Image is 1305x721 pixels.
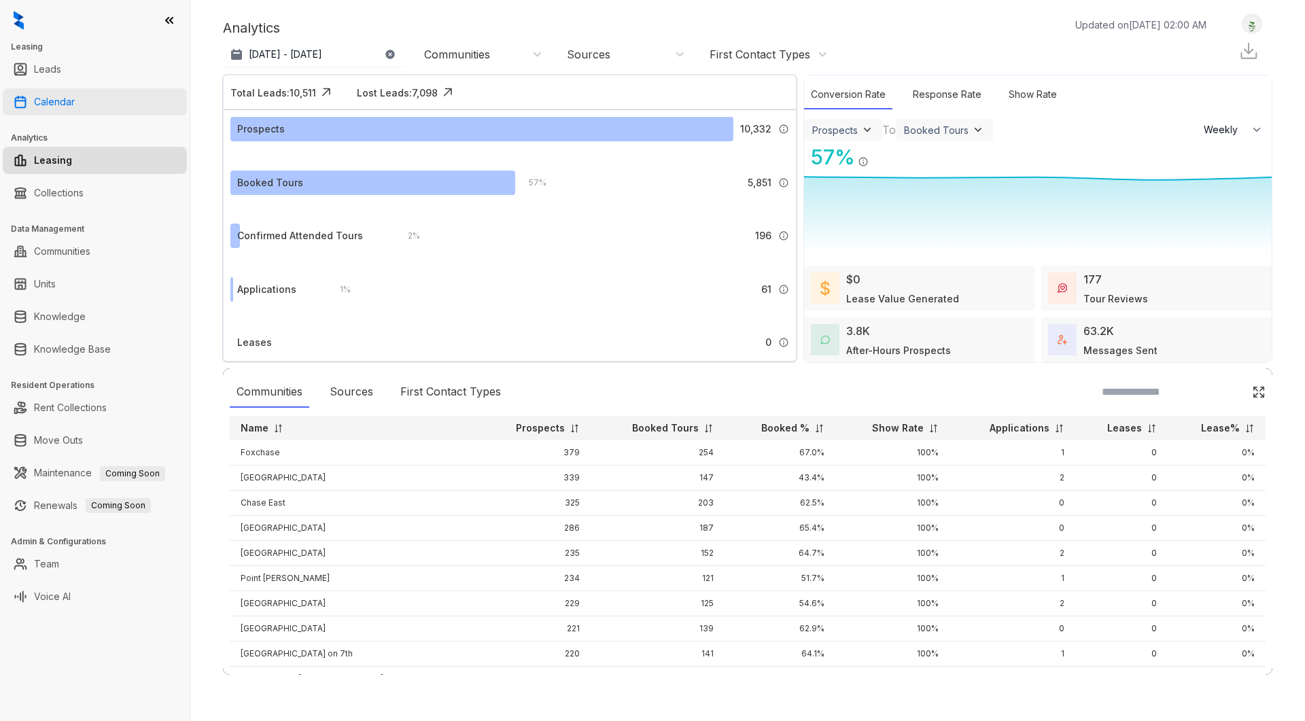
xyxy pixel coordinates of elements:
[740,122,771,137] span: 10,332
[725,541,835,566] td: 64.7%
[1075,566,1168,591] td: 0
[1168,591,1266,616] td: 0%
[835,440,950,465] td: 100%
[778,177,789,188] img: Info
[1245,423,1255,434] img: sorting
[1058,335,1067,345] img: TotalFum
[34,336,111,363] a: Knowledge Base
[814,423,824,434] img: sorting
[971,123,985,137] img: ViewFilterArrow
[1242,17,1261,31] img: UserAvatar
[1168,566,1266,591] td: 0%
[249,48,322,61] p: [DATE] - [DATE]
[725,566,835,591] td: 51.7%
[1168,440,1266,465] td: 0%
[835,566,950,591] td: 100%
[1075,440,1168,465] td: 0
[34,147,72,174] a: Leasing
[3,394,187,421] li: Rent Collections
[591,516,725,541] td: 187
[1075,516,1168,541] td: 0
[725,667,835,692] td: 56.7%
[1075,616,1168,641] td: 0
[237,335,272,350] div: Leases
[479,667,591,692] td: 217
[237,228,363,243] div: Confirmed Attended Tours
[591,667,725,692] td: 123
[479,591,591,616] td: 229
[703,423,714,434] img: sorting
[3,56,187,83] li: Leads
[3,492,187,519] li: Renewals
[846,343,951,357] div: After-Hours Prospects
[1252,385,1266,399] img: Click Icon
[1075,18,1206,32] p: Updated on [DATE] 02:00 AM
[230,440,479,465] td: Foxchase
[230,491,479,516] td: Chase East
[950,667,1075,692] td: 2
[725,641,835,667] td: 64.1%
[34,179,84,207] a: Collections
[906,80,988,109] div: Response Rate
[237,282,296,297] div: Applications
[591,440,725,465] td: 254
[230,667,479,692] td: The District at [GEOGRAPHIC_DATA]
[326,282,351,297] div: 1 %
[591,616,725,641] td: 139
[904,124,969,136] div: Booked Tours
[1168,516,1266,541] td: 0%
[3,336,187,363] li: Knowledge Base
[230,566,479,591] td: Point [PERSON_NAME]
[778,284,789,295] img: Info
[778,124,789,135] img: Info
[479,440,591,465] td: 379
[1083,292,1148,306] div: Tour Reviews
[3,550,187,578] li: Team
[230,616,479,641] td: [GEOGRAPHIC_DATA]
[223,18,280,38] p: Analytics
[1204,123,1245,137] span: Weekly
[3,303,187,330] li: Knowledge
[950,541,1075,566] td: 2
[761,282,771,297] span: 61
[3,88,187,116] li: Calendar
[835,465,950,491] td: 100%
[835,516,950,541] td: 100%
[273,423,283,434] img: sorting
[950,440,1075,465] td: 1
[479,541,591,566] td: 235
[230,86,316,100] div: Total Leads: 10,511
[394,228,420,243] div: 2 %
[1168,491,1266,516] td: 0%
[1196,118,1272,142] button: Weekly
[223,42,406,67] button: [DATE] - [DATE]
[11,41,190,53] h3: Leasing
[34,56,61,83] a: Leads
[591,541,725,566] td: 152
[34,270,56,298] a: Units
[778,230,789,241] img: Info
[479,616,591,641] td: 221
[1075,465,1168,491] td: 0
[1223,386,1235,398] img: SearchIcon
[479,641,591,667] td: 220
[928,423,939,434] img: sorting
[438,82,458,103] img: Click Icon
[1168,616,1266,641] td: 0%
[725,491,835,516] td: 62.5%
[1083,343,1158,357] div: Messages Sent
[3,179,187,207] li: Collections
[725,440,835,465] td: 67.0%
[1238,41,1259,61] img: Download
[748,175,771,190] span: 5,851
[14,11,24,30] img: logo
[990,421,1049,435] p: Applications
[3,238,187,265] li: Communities
[479,491,591,516] td: 325
[710,47,810,62] div: First Contact Types
[11,223,190,235] h3: Data Management
[1201,421,1240,435] p: Lease%
[591,465,725,491] td: 147
[237,175,303,190] div: Booked Tours
[34,492,151,519] a: RenewalsComing Soon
